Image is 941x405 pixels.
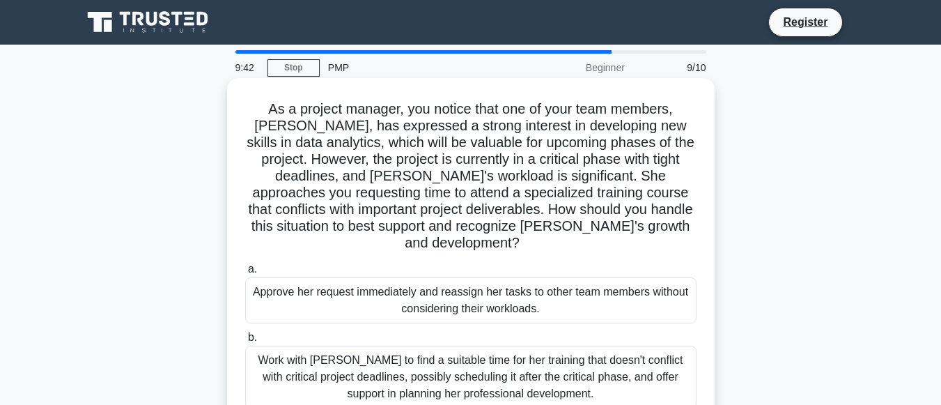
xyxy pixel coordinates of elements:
[244,100,698,252] h5: As a project manager, you notice that one of your team members, [PERSON_NAME], has expressed a st...
[633,54,715,82] div: 9/10
[511,54,633,82] div: Beginner
[245,277,697,323] div: Approve her request immediately and reassign her tasks to other team members without considering ...
[775,13,836,31] a: Register
[227,54,267,82] div: 9:42
[267,59,320,77] a: Stop
[320,54,511,82] div: PMP
[248,263,257,275] span: a.
[248,331,257,343] span: b.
